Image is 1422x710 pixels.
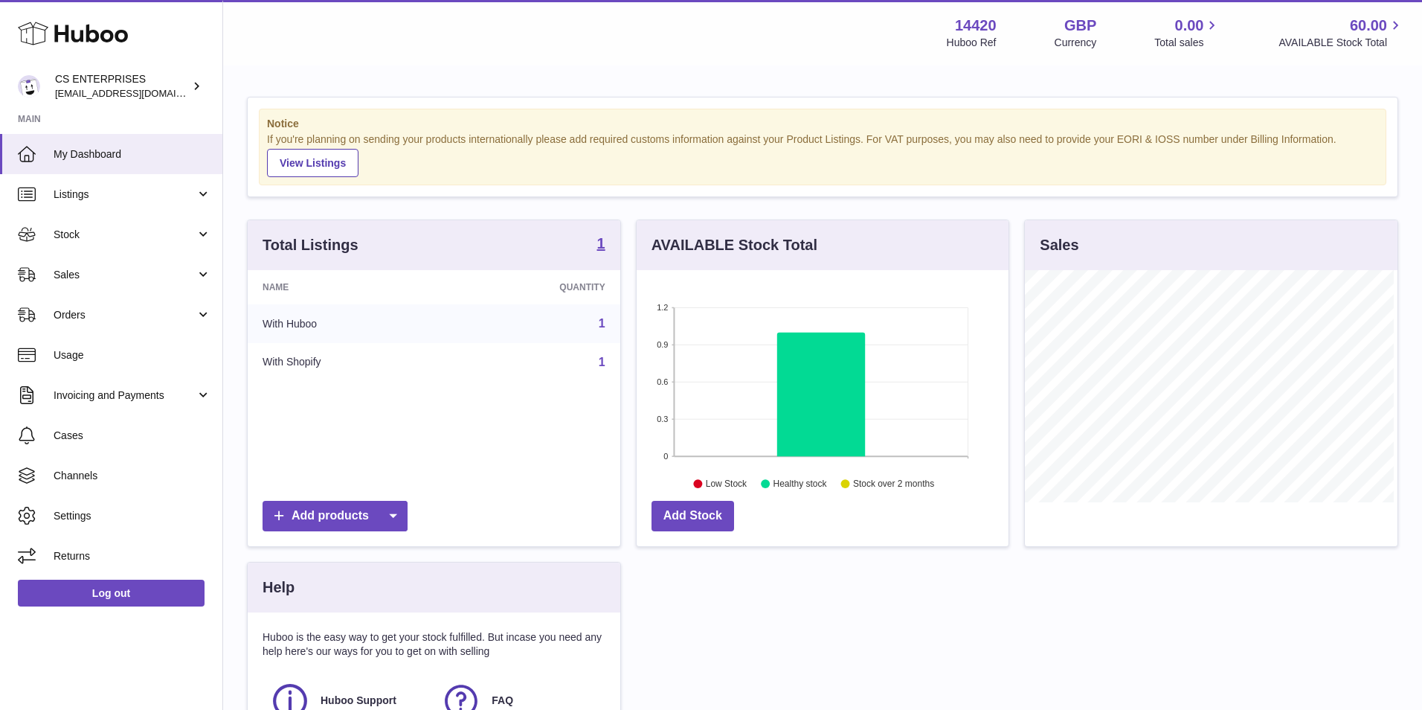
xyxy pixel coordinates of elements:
[248,343,448,382] td: With Shopify
[321,694,396,708] span: Huboo Support
[54,188,196,202] span: Listings
[657,303,668,312] text: 1.2
[706,479,747,489] text: Low Stock
[657,377,668,386] text: 0.6
[1154,16,1220,50] a: 0.00 Total sales
[248,270,448,304] th: Name
[652,501,734,531] a: Add Stock
[267,117,1378,131] strong: Notice
[599,317,605,330] a: 1
[18,75,40,97] img: internalAdmin-14420@internal.huboo.com
[1278,36,1404,50] span: AVAILABLE Stock Total
[1055,36,1097,50] div: Currency
[54,388,196,403] span: Invoicing and Payments
[657,340,668,349] text: 0.9
[597,236,605,251] strong: 1
[448,270,620,304] th: Quantity
[599,356,605,368] a: 1
[597,236,605,254] a: 1
[54,429,211,443] span: Cases
[54,147,211,161] span: My Dashboard
[1175,16,1204,36] span: 0.00
[54,509,211,523] span: Settings
[773,479,827,489] text: Healthy stock
[54,268,196,282] span: Sales
[263,235,358,255] h3: Total Listings
[248,304,448,343] td: With Huboo
[54,549,211,563] span: Returns
[652,235,817,255] h3: AVAILABLE Stock Total
[263,578,295,598] h3: Help
[18,580,205,607] a: Log out
[947,36,997,50] div: Huboo Ref
[55,87,219,99] span: [EMAIL_ADDRESS][DOMAIN_NAME]
[1064,16,1096,36] strong: GBP
[267,132,1378,177] div: If you're planning on sending your products internationally please add required customs informati...
[263,630,605,659] p: Huboo is the easy way to get your stock fulfilled. But incase you need any help here's our ways f...
[54,228,196,242] span: Stock
[853,479,934,489] text: Stock over 2 months
[54,348,211,362] span: Usage
[492,694,513,708] span: FAQ
[663,452,668,461] text: 0
[267,149,358,177] a: View Listings
[1040,235,1078,255] h3: Sales
[1278,16,1404,50] a: 60.00 AVAILABLE Stock Total
[657,415,668,423] text: 0.3
[955,16,997,36] strong: 14420
[263,501,408,531] a: Add products
[1154,36,1220,50] span: Total sales
[55,72,189,100] div: CS ENTERPRISES
[54,469,211,483] span: Channels
[1350,16,1387,36] span: 60.00
[54,308,196,322] span: Orders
